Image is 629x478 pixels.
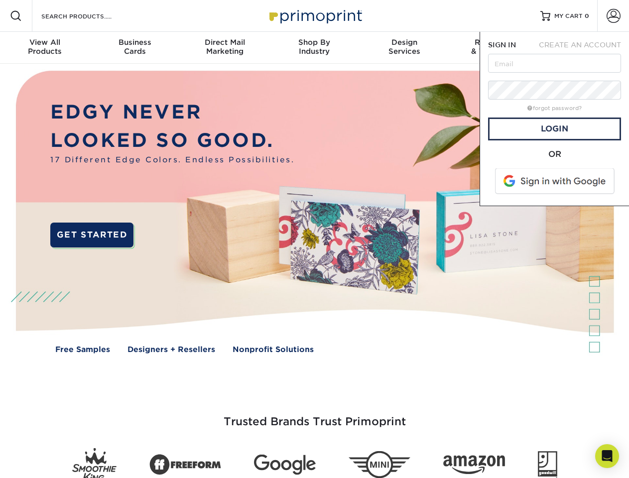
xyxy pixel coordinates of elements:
a: Designers + Resellers [127,344,215,356]
a: forgot password? [527,105,582,112]
p: EDGY NEVER [50,98,294,126]
span: CREATE AN ACCOUNT [539,41,621,49]
span: MY CART [554,12,583,20]
span: 0 [585,12,589,19]
span: Shop By [269,38,359,47]
a: BusinessCards [90,32,179,64]
div: Services [360,38,449,56]
a: DesignServices [360,32,449,64]
h3: Trusted Brands Trust Primoprint [23,391,606,440]
img: Goodwill [538,451,557,478]
div: Open Intercom Messenger [595,444,619,468]
p: LOOKED SO GOOD. [50,126,294,155]
div: Cards [90,38,179,56]
span: 17 Different Edge Colors. Endless Possibilities. [50,154,294,166]
a: GET STARTED [50,223,133,247]
span: SIGN IN [488,41,516,49]
input: Email [488,54,621,73]
a: Resources& Templates [449,32,539,64]
img: Google [254,455,316,475]
div: & Templates [449,38,539,56]
span: Resources [449,38,539,47]
div: OR [488,148,621,160]
div: Industry [269,38,359,56]
span: Direct Mail [180,38,269,47]
a: Nonprofit Solutions [233,344,314,356]
a: Shop ByIndustry [269,32,359,64]
a: Free Samples [55,344,110,356]
input: SEARCH PRODUCTS..... [40,10,137,22]
img: Primoprint [265,5,365,26]
span: Design [360,38,449,47]
a: Direct MailMarketing [180,32,269,64]
a: Login [488,118,621,140]
div: Marketing [180,38,269,56]
span: Business [90,38,179,47]
img: Amazon [443,456,505,475]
